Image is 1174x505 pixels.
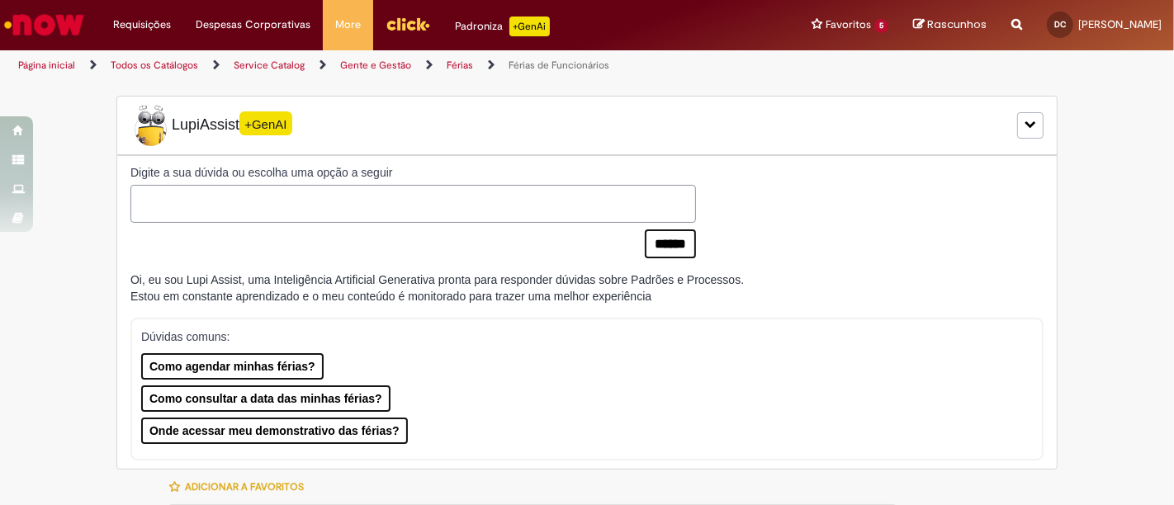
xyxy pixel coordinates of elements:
p: +GenAi [509,17,550,36]
img: click_logo_yellow_360x200.png [386,12,430,36]
span: 5 [874,19,888,33]
div: Padroniza [455,17,550,36]
span: Favoritos [826,17,871,33]
button: Como consultar a data das minhas férias? [141,385,391,412]
span: More [335,17,361,33]
label: Digite a sua dúvida ou escolha uma opção a seguir [130,164,696,181]
a: Férias [447,59,473,72]
span: Adicionar a Favoritos [185,480,304,493]
span: DC [1054,19,1066,30]
a: Todos os Catálogos [111,59,198,72]
span: LupiAssist [130,105,292,146]
span: Rascunhos [927,17,987,32]
a: Gente e Gestão [340,59,411,72]
a: Rascunhos [913,17,987,33]
div: Oi, eu sou Lupi Assist, uma Inteligência Artificial Generativa pronta para responder dúvidas sobr... [130,271,744,304]
img: ServiceNow [2,8,87,41]
button: Onde acessar meu demonstrativo das férias? [141,418,408,444]
ul: Trilhas de página [12,50,770,81]
div: LupiLupiAssist+GenAI [116,96,1058,155]
a: Service Catalog [234,59,305,72]
span: [PERSON_NAME] [1078,17,1162,31]
a: Férias de Funcionários [509,59,609,72]
span: +GenAI [239,111,292,135]
a: Página inicial [18,59,75,72]
button: Adicionar a Favoritos [168,470,313,504]
img: Lupi [130,105,172,146]
p: Dúvidas comuns: [141,328,1019,345]
span: Requisições [113,17,171,33]
span: Despesas Corporativas [196,17,310,33]
button: Como agendar minhas férias? [141,353,324,380]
